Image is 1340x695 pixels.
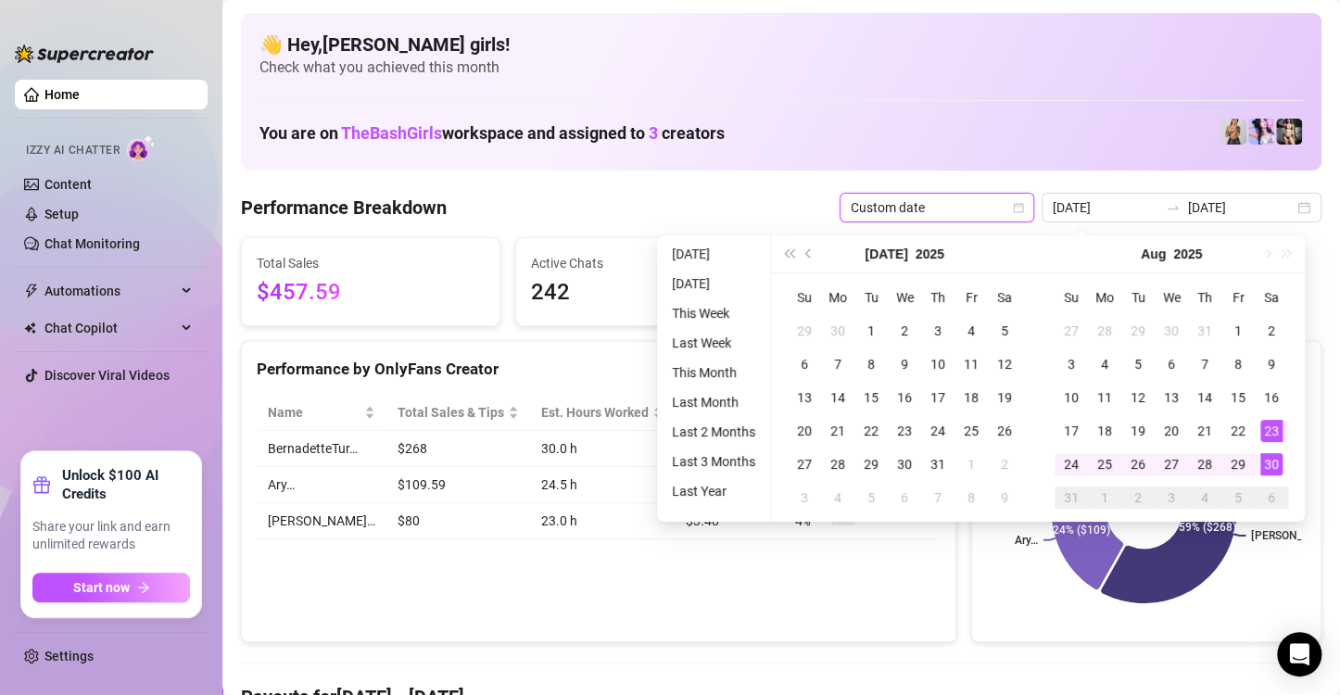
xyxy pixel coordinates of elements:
[893,453,916,475] div: 30
[1194,320,1216,342] div: 31
[988,481,1021,514] td: 2025-08-09
[1015,534,1038,547] text: Ary…
[1155,281,1188,314] th: We
[860,453,882,475] div: 29
[888,281,921,314] th: We
[1060,453,1082,475] div: 24
[1160,453,1182,475] div: 27
[799,235,819,272] button: Previous month (PageUp)
[927,486,949,509] div: 7
[793,486,815,509] div: 3
[1166,200,1181,215] span: swap-right
[664,302,763,324] li: This Week
[1160,486,1182,509] div: 3
[788,281,821,314] th: Su
[675,503,784,539] td: $3.48
[821,347,854,381] td: 2025-07-07
[854,347,888,381] td: 2025-07-08
[993,386,1016,409] div: 19
[1227,320,1249,342] div: 1
[386,395,530,431] th: Total Sales & Tips
[664,272,763,295] li: [DATE]
[1188,347,1221,381] td: 2025-08-07
[988,414,1021,448] td: 2025-07-26
[927,320,949,342] div: 3
[1260,453,1283,475] div: 30
[1260,420,1283,442] div: 23
[44,87,80,102] a: Home
[888,347,921,381] td: 2025-07-09
[1255,414,1288,448] td: 2025-08-23
[960,420,982,442] div: 25
[821,381,854,414] td: 2025-07-14
[664,243,763,265] li: [DATE]
[1088,448,1121,481] td: 2025-08-25
[1255,347,1288,381] td: 2025-08-09
[386,503,530,539] td: $80
[1227,453,1249,475] div: 29
[827,353,849,375] div: 7
[257,357,941,382] div: Performance by OnlyFans Creator
[988,314,1021,347] td: 2025-07-05
[44,177,92,192] a: Content
[921,381,954,414] td: 2025-07-17
[788,381,821,414] td: 2025-07-13
[386,467,530,503] td: $109.59
[927,420,949,442] div: 24
[954,481,988,514] td: 2025-08-08
[860,353,882,375] div: 8
[827,453,849,475] div: 28
[860,420,882,442] div: 22
[1088,481,1121,514] td: 2025-09-01
[993,486,1016,509] div: 9
[1227,420,1249,442] div: 22
[1093,353,1116,375] div: 4
[541,402,649,423] div: Est. Hours Worked
[1155,414,1188,448] td: 2025-08-20
[73,580,130,595] span: Start now
[888,448,921,481] td: 2025-07-30
[788,347,821,381] td: 2025-07-06
[1260,353,1283,375] div: 9
[1276,119,1302,145] img: Bonnie
[44,276,176,306] span: Automations
[960,453,982,475] div: 1
[1220,119,1246,145] img: BernadetteTur
[988,448,1021,481] td: 2025-08-02
[1188,481,1221,514] td: 2025-09-04
[821,314,854,347] td: 2025-06-30
[1127,486,1149,509] div: 2
[893,486,916,509] div: 6
[1060,320,1082,342] div: 27
[1255,448,1288,481] td: 2025-08-30
[854,381,888,414] td: 2025-07-15
[954,314,988,347] td: 2025-07-04
[1121,281,1155,314] th: Tu
[1221,448,1255,481] td: 2025-08-29
[960,486,982,509] div: 8
[259,32,1303,57] h4: 👋 Hey, [PERSON_NAME] girls !
[921,414,954,448] td: 2025-07-24
[954,448,988,481] td: 2025-08-01
[888,481,921,514] td: 2025-08-06
[954,281,988,314] th: Fr
[1055,481,1088,514] td: 2025-08-31
[1188,281,1221,314] th: Th
[921,314,954,347] td: 2025-07-03
[1260,486,1283,509] div: 6
[664,391,763,413] li: Last Month
[1160,420,1182,442] div: 20
[137,581,150,594] span: arrow-right
[664,421,763,443] li: Last 2 Months
[664,361,763,384] li: This Month
[530,503,675,539] td: 23.0 h
[821,448,854,481] td: 2025-07-28
[854,448,888,481] td: 2025-07-29
[1055,381,1088,414] td: 2025-08-10
[1088,314,1121,347] td: 2025-07-28
[893,420,916,442] div: 23
[893,320,916,342] div: 2
[793,353,815,375] div: 6
[1188,381,1221,414] td: 2025-08-14
[257,395,386,431] th: Name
